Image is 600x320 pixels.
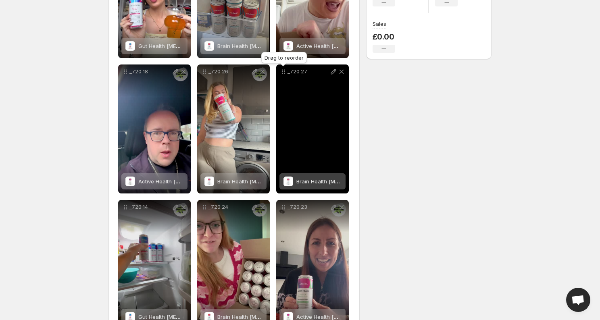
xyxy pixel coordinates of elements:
span: Active Health [MEDICAL_DATA] Soda - Guava & Passionfruit (12 x 330ml) [296,43,479,49]
span: Brain Health [MEDICAL_DATA] Soda - Tropical Peach (12 x 330ml) [217,178,383,185]
div: _720 27Brain Health Nootropic Soda - Tropical Peach (12 x 330ml)Brain Health [MEDICAL_DATA] Soda ... [276,64,349,193]
p: _720 14 [129,204,171,210]
div: _720 18Active Health Nootropic Soda - Guava & Passionfruit (12 x 330ml)Active Health [MEDICAL_DAT... [118,64,191,193]
h3: Sales [373,20,386,28]
p: _720 18 [129,69,171,75]
p: _720 26 [208,69,250,75]
a: Open chat [566,288,590,312]
span: Gut Health [MEDICAL_DATA] Soda - Mango & Lychee (12 x 330ml) [138,43,304,49]
span: Brain Health [MEDICAL_DATA] Soda - Tropical Peach (12 x 330ml) [217,43,383,49]
span: Active Health [MEDICAL_DATA] Soda - Guava & Passionfruit (12 x 330ml) [296,314,479,320]
div: _720 26Brain Health Nootropic Soda - Tropical Peach (12 x 330ml)Brain Health [MEDICAL_DATA] Soda ... [197,64,270,193]
p: _720 23 [287,204,329,210]
span: Gut Health [MEDICAL_DATA] Soda - Mango & Lychee (12 x 330ml) [138,314,304,320]
span: Active Health [MEDICAL_DATA] Soda - Guava & Passionfruit (12 x 330ml) [138,178,321,185]
span: Brain Health [MEDICAL_DATA] Soda - Tropical Peach (12 x 330ml) [296,178,462,185]
p: _720 24 [208,204,250,210]
span: Brain Health [MEDICAL_DATA] Soda - Tropical Peach (12 x 330ml) [217,314,383,320]
p: _720 27 [287,69,329,75]
p: £0.00 [373,32,395,42]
